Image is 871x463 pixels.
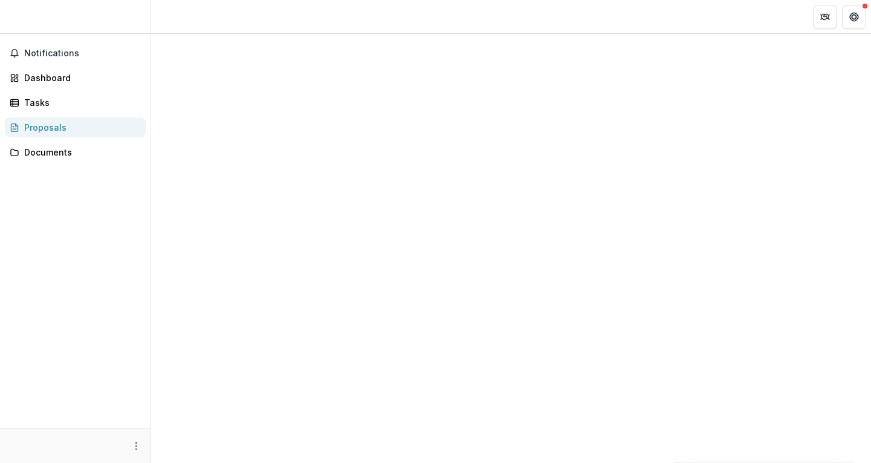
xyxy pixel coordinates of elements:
[5,142,146,162] a: Documents
[24,96,136,109] div: Tasks
[24,71,136,84] div: Dashboard
[24,48,141,59] span: Notifications
[813,5,837,29] button: Partners
[5,117,146,137] a: Proposals
[5,44,146,63] button: Notifications
[5,93,146,113] a: Tasks
[5,68,146,88] a: Dashboard
[24,146,136,159] div: Documents
[129,439,143,453] button: More
[24,121,136,134] div: Proposals
[842,5,866,29] button: Get Help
